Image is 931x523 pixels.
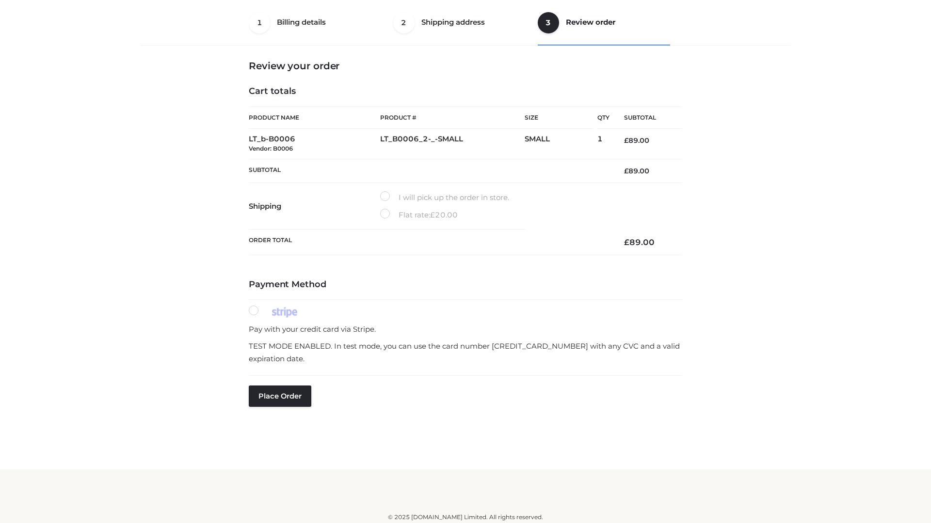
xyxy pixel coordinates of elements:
bdi: 89.00 [624,237,655,247]
button: Place order [249,385,311,407]
th: Qty [597,107,610,129]
th: Shipping [249,183,380,230]
small: Vendor: B0006 [249,145,293,152]
h4: Cart totals [249,86,682,97]
label: I will pick up the order in store. [380,191,509,204]
th: Size [525,107,593,129]
th: Subtotal [249,159,610,183]
h3: Review your order [249,60,682,72]
td: 1 [597,129,610,159]
span: £ [624,136,628,145]
label: Flat rate: [380,209,458,221]
th: Order Total [249,230,610,255]
bdi: 20.00 [430,210,458,219]
th: Product Name [249,107,380,129]
th: Subtotal [610,107,682,129]
bdi: 89.00 [624,136,649,145]
div: © 2025 [DOMAIN_NAME] Limited. All rights reserved. [144,512,787,522]
td: SMALL [525,129,597,159]
bdi: 89.00 [624,167,649,175]
span: £ [624,167,628,175]
td: LT_B0006_2-_-SMALL [380,129,525,159]
th: Product # [380,107,525,129]
p: TEST MODE ENABLED. In test mode, you can use the card number [CREDIT_CARD_NUMBER] with any CVC an... [249,340,682,365]
td: LT_b-B0006 [249,129,380,159]
span: £ [624,237,629,247]
h4: Payment Method [249,279,682,290]
span: £ [430,210,435,219]
p: Pay with your credit card via Stripe. [249,323,682,336]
